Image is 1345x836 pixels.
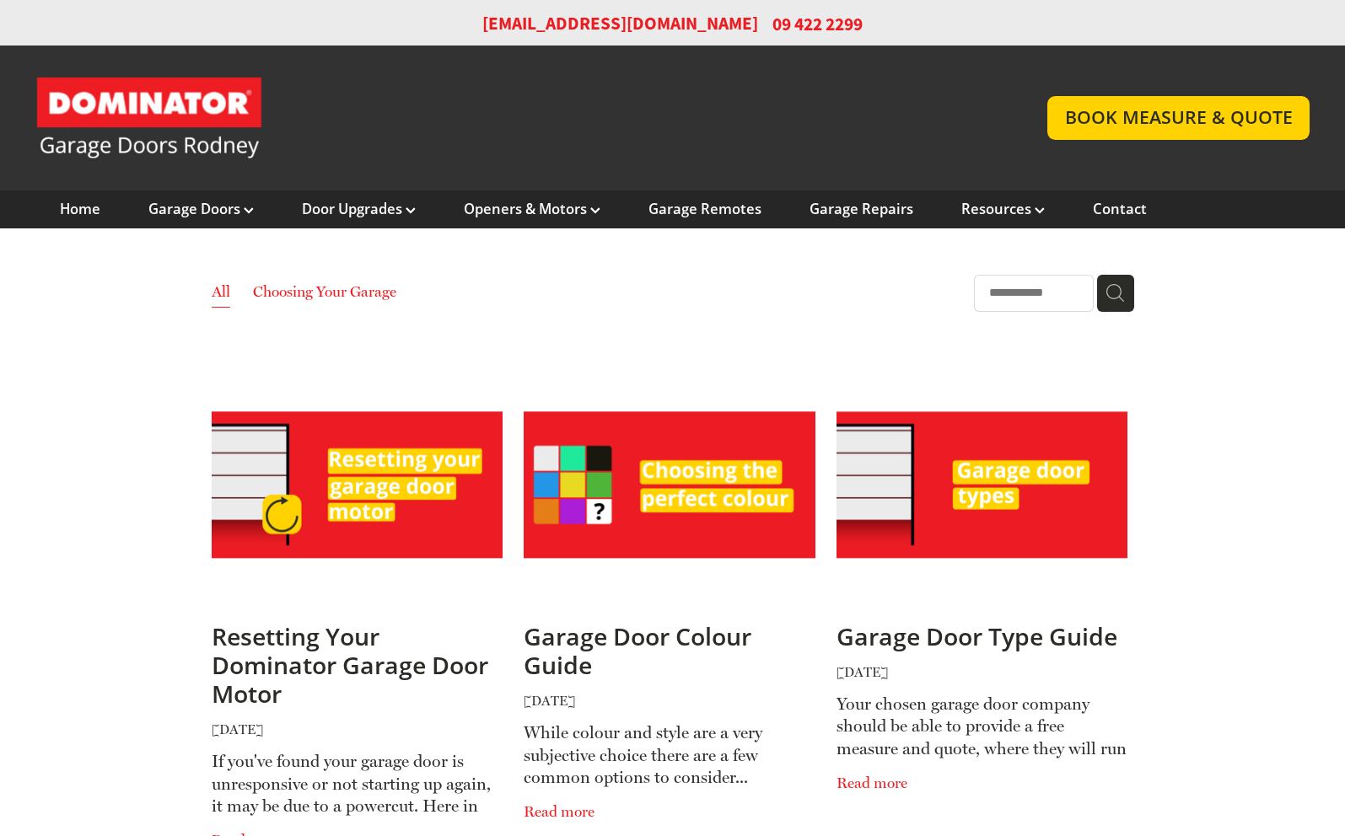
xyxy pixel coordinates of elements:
img: Resetting Your Dominator Garage Door Motor [212,412,503,558]
img: Garage Door Colour Guide [524,412,815,558]
a: Door Upgrades [302,200,416,218]
span: [DATE] [212,709,503,744]
a: Choosing Your Garage [253,281,396,308]
span: Read more [524,788,815,825]
span: [DATE] [524,679,815,715]
span: 09 422 2299 [772,12,863,36]
span: [DATE] [837,651,1128,686]
span: Your chosen garage door company should be able to provide a free measure and quote, where they wi... [837,686,1128,759]
span: While colour and style are a very subjective choice there are a few common options to consider... [524,715,815,788]
a: Garage Remotes [648,200,761,218]
a: Resetting Your Dominator Garage Door Motor [212,549,503,560]
a: [EMAIL_ADDRESS][DOMAIN_NAME] [482,12,758,36]
a: [DATE] Your chosen garage door company should be able to provide a free measure and quote, where ... [837,651,1128,796]
a: Garage Door Colour Guide [524,549,815,560]
a: Garage Repairs [810,200,913,218]
a: Garage Doors [148,200,254,218]
a: Openers & Motors [464,200,600,218]
a: Home [60,200,100,218]
a: Resources [961,200,1045,218]
a: [DATE] While colour and style are a very subjective choice there are a few common options to cons... [524,679,815,825]
span: Read more [837,759,1128,796]
a: Resetting Your Dominator Garage Door Motor [212,620,488,710]
a: All [212,282,230,300]
span: If you've found your garage door is unresponsive or not starting up again, it may be due to a pow... [212,743,503,817]
a: Garage Door Type Guide [837,549,1128,560]
a: Garage Door Type Guide [837,620,1117,652]
img: Garage Door Type Guide [837,412,1128,558]
a: Garage Door Colour Guide [524,620,751,681]
a: BOOK MEASURE & QUOTE [1047,96,1310,139]
a: Contact [1093,200,1147,218]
